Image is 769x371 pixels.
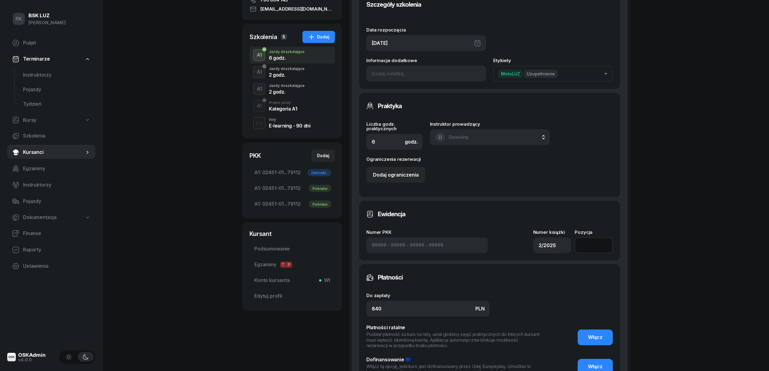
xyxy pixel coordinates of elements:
[378,273,403,282] h3: Płatności
[23,230,91,237] span: Finanse
[18,68,95,82] a: Instruktorzy
[260,5,335,13] span: [EMAIL_ADDRESS][DOMAIN_NAME]
[7,129,95,143] a: Szkolenia
[286,262,292,268] span: P
[249,165,335,180] a: A1:02451-01...79112Zaktualiz.
[322,277,330,284] span: Wł
[249,230,335,238] div: Kursant
[249,64,335,81] button: A1Jazdy doszkalające2 godz.
[254,277,330,284] span: Konto kursanta
[254,261,330,269] span: Egzaminy
[23,39,91,47] span: Pulpit
[249,242,335,256] a: Podsumowanie
[249,273,335,288] a: Konto kursantaWł
[269,55,305,60] div: 6 godz.
[269,101,297,104] div: Prawo jazdy
[249,81,335,98] button: A1Jazdy doszkalające2 godz.
[7,194,95,209] a: Pojazdy
[308,33,329,41] div: Dodaj
[430,129,550,145] button: DDowolny
[317,152,329,159] div: Dodaj
[249,197,335,211] a: A1:02451-01...79112Pobrano
[588,363,602,371] span: Włącz
[23,132,91,140] span: Szkolenia
[249,98,335,114] button: A1Prawo jazdyKategoria A1
[7,161,95,176] a: Egzaminy
[499,70,523,78] span: MotoLUZ
[269,84,305,88] div: Jazdy doszkalające
[269,118,310,121] div: Inny
[249,257,335,272] a: EgzaminyTP
[254,200,261,208] span: A1:
[23,148,84,156] span: Kursanci
[373,171,419,179] div: Dodaj ograniczenia
[23,197,91,205] span: Pojazdy
[7,243,95,257] a: Raporty
[254,200,330,208] span: 02451-01...79112
[254,67,264,77] div: A1
[7,259,95,273] a: Ustawienia
[254,84,264,94] div: A1
[253,49,265,61] button: A1
[524,70,557,78] span: Uzupełnienie
[7,36,95,50] a: Pulpit
[249,151,261,160] div: PKK
[269,50,305,54] div: Jazdy doszkalające
[269,106,297,111] div: Kategoria A1
[302,31,335,43] button: Dodaj
[366,301,490,316] input: 0
[378,101,402,111] h3: Praktyka
[269,72,305,77] div: 2 godz.
[253,83,265,95] button: A1
[249,114,335,131] button: E-LInnyE-learning - 90 dni
[307,169,331,176] div: Zaktualiz.
[366,134,423,150] input: 0
[366,167,425,183] button: Dodaj ograniczenia
[254,245,330,253] span: Podsumowanie
[281,34,287,40] span: 5
[366,332,541,349] div: Podziel płatność za kurs na raty, ustal godziny zajęć praktycznych do których kursant musi wpłaci...
[23,165,91,173] span: Egzaminy
[23,100,91,108] span: Tydzień
[254,184,261,192] span: A1:
[249,181,335,196] a: A1:02451-01...79112Pobrano
[23,71,91,79] span: Instruktorzy
[269,89,305,94] div: 2 godz.
[249,47,335,64] button: A1Jazdy doszkalające6 godz.
[18,358,46,362] div: v4.0.0
[7,210,95,224] a: Dokumentacja
[23,246,91,254] span: Raporty
[7,113,95,127] a: Kursy
[18,353,46,358] div: OSKAdmin
[254,292,330,300] span: Edytuj profil
[578,330,613,345] button: Włącz
[588,333,602,341] span: Włącz
[23,262,91,270] span: Ustawienia
[28,13,66,18] div: BSK LUZ
[18,97,95,111] a: Tydzień
[269,67,305,71] div: Jazdy doszkalające
[28,19,66,27] div: [PERSON_NAME]
[7,226,95,241] a: Finanse
[253,119,265,127] div: E-L
[249,33,277,41] div: Szkolenia
[23,116,36,124] span: Kursy
[254,169,261,177] span: A1:
[280,262,286,268] span: T
[254,169,330,177] span: 02451-01...79112
[7,145,95,160] a: Kursanci
[309,185,331,192] div: Pobrano
[23,55,50,63] span: Terminarze
[7,353,16,361] img: logo-xs@2x.png
[254,50,264,60] div: A1
[23,86,91,94] span: Pojazdy
[253,117,265,129] button: E-L
[7,178,95,192] a: Instruktorzy
[253,66,265,78] button: A1
[23,181,91,189] span: Instruktorzy
[253,100,265,112] button: A1
[309,200,331,208] div: Pobrano
[366,324,541,332] div: Płatności ratalne
[249,5,335,13] a: [EMAIL_ADDRESS][DOMAIN_NAME]
[366,356,541,364] div: Dofinansowanie 🇪🇺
